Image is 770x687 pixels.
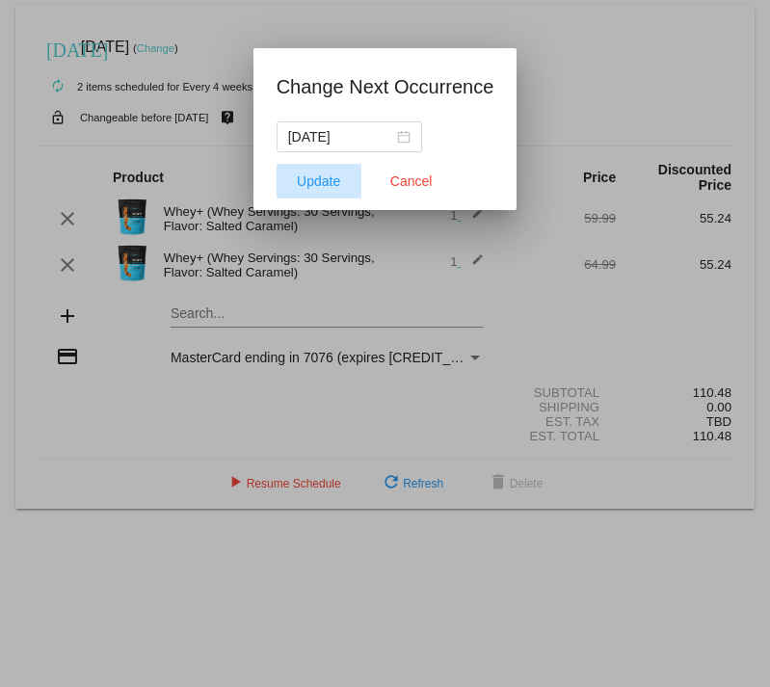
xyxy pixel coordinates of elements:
span: Update [297,173,340,189]
h1: Change Next Occurrence [277,71,494,102]
input: Select date [288,126,393,147]
button: Update [277,164,361,198]
span: Cancel [390,173,433,189]
button: Close dialog [369,164,454,198]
